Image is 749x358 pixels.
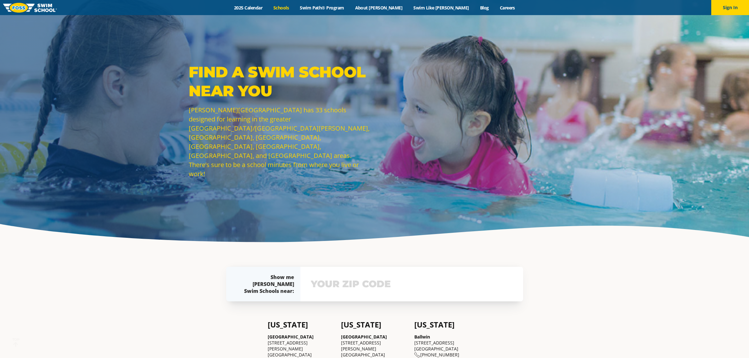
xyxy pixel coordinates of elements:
[3,3,57,13] img: FOSS Swim School Logo
[494,5,520,11] a: Careers
[12,338,20,347] div: TOP
[341,320,408,329] h4: [US_STATE]
[341,334,387,340] a: [GEOGRAPHIC_DATA]
[229,5,268,11] a: 2025 Calendar
[294,5,349,11] a: Swim Path® Program
[189,63,371,100] p: Find a Swim School Near You
[268,5,294,11] a: Schools
[189,105,371,178] p: [PERSON_NAME][GEOGRAPHIC_DATA] has 33 schools designed for learning in the greater [GEOGRAPHIC_DA...
[239,274,294,294] div: Show me [PERSON_NAME] Swim Schools near:
[268,320,335,329] h4: [US_STATE]
[268,334,314,340] a: [GEOGRAPHIC_DATA]
[414,334,481,358] div: [STREET_ADDRESS] [GEOGRAPHIC_DATA] [PHONE_NUMBER]
[408,5,475,11] a: Swim Like [PERSON_NAME]
[414,352,420,358] img: location-phone-o-icon.svg
[414,320,481,329] h4: [US_STATE]
[474,5,494,11] a: Blog
[414,334,430,340] a: Ballwin
[349,5,408,11] a: About [PERSON_NAME]
[309,275,514,293] input: YOUR ZIP CODE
